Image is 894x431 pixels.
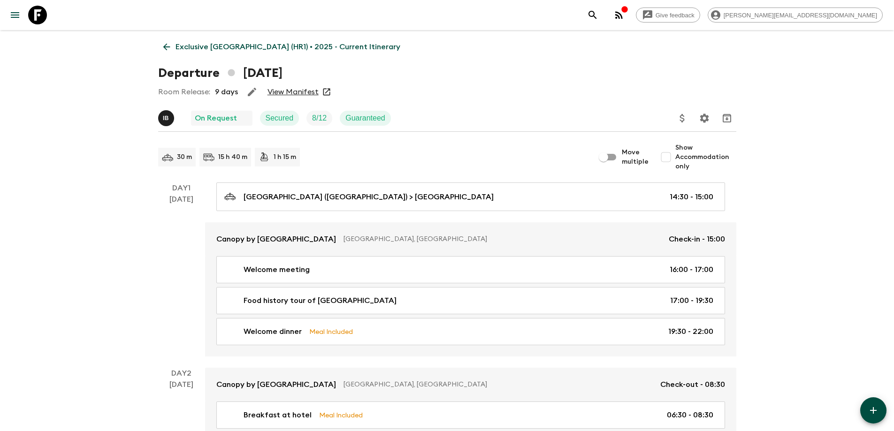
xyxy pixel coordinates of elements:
p: 16:00 - 17:00 [670,264,713,275]
p: 14:30 - 15:00 [670,191,713,203]
button: Archive (Completed, Cancelled or Unsynced Departures only) [718,109,736,128]
button: Settings [695,109,714,128]
p: Day 2 [158,368,205,379]
a: Canopy by [GEOGRAPHIC_DATA][GEOGRAPHIC_DATA], [GEOGRAPHIC_DATA]Check-out - 08:30 [205,368,736,401]
a: [GEOGRAPHIC_DATA] ([GEOGRAPHIC_DATA]) > [GEOGRAPHIC_DATA]14:30 - 15:00 [216,182,725,211]
button: IB [158,110,176,126]
p: Check-in - 15:00 [669,234,725,245]
p: 8 / 12 [312,113,327,124]
a: Food history tour of [GEOGRAPHIC_DATA]17:00 - 19:30 [216,287,725,314]
p: Canopy by [GEOGRAPHIC_DATA] [216,234,336,245]
p: 06:30 - 08:30 [667,409,713,421]
p: 1 h 15 m [274,152,296,162]
p: Secured [266,113,294,124]
p: [GEOGRAPHIC_DATA], [GEOGRAPHIC_DATA] [344,234,661,244]
p: Canopy by [GEOGRAPHIC_DATA] [216,379,336,390]
span: Show Accommodation only [675,143,736,171]
p: Guaranteed [345,113,385,124]
p: [GEOGRAPHIC_DATA] ([GEOGRAPHIC_DATA]) > [GEOGRAPHIC_DATA] [244,191,494,203]
button: search adventures [583,6,602,24]
p: Welcome dinner [244,326,302,337]
a: Give feedback [636,8,700,23]
span: [PERSON_NAME][EMAIL_ADDRESS][DOMAIN_NAME] [718,12,882,19]
a: View Manifest [267,87,319,97]
p: 19:30 - 22:00 [668,326,713,337]
p: [GEOGRAPHIC_DATA], [GEOGRAPHIC_DATA] [344,380,653,389]
p: Exclusive [GEOGRAPHIC_DATA] (HR1) • 2025 - Current Itinerary [176,41,400,53]
p: Check-out - 08:30 [660,379,725,390]
p: Food history tour of [GEOGRAPHIC_DATA] [244,295,397,306]
p: On Request [195,113,237,124]
p: Welcome meeting [244,264,310,275]
h1: Departure [DATE] [158,64,283,83]
a: Canopy by [GEOGRAPHIC_DATA][GEOGRAPHIC_DATA], [GEOGRAPHIC_DATA]Check-in - 15:00 [205,222,736,256]
div: [PERSON_NAME][EMAIL_ADDRESS][DOMAIN_NAME] [708,8,883,23]
a: Exclusive [GEOGRAPHIC_DATA] (HR1) • 2025 - Current Itinerary [158,38,405,56]
div: Secured [260,111,299,126]
button: Update Price, Early Bird Discount and Costs [673,109,692,128]
p: 9 days [215,86,238,98]
p: Breakfast at hotel [244,409,312,421]
p: Room Release: [158,86,210,98]
p: 30 m [177,152,192,162]
p: I B [163,114,169,122]
p: 17:00 - 19:30 [670,295,713,306]
button: menu [6,6,24,24]
span: Move multiple [622,148,649,166]
p: Day 1 [158,182,205,194]
div: [DATE] [169,194,193,356]
a: Welcome meeting16:00 - 17:00 [216,256,725,283]
a: Welcome dinnerMeal Included19:30 - 22:00 [216,318,725,345]
p: Meal Included [309,326,353,337]
span: Give feedback [650,12,700,19]
p: Meal Included [319,410,363,420]
div: Trip Fill [306,111,332,126]
p: 15 h 40 m [218,152,247,162]
a: Breakfast at hotelMeal Included06:30 - 08:30 [216,401,725,429]
span: Ivica Burić [158,113,176,121]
